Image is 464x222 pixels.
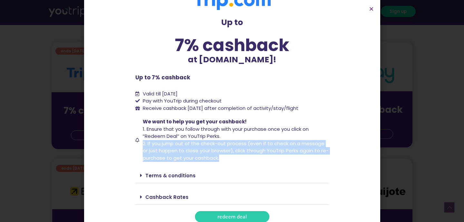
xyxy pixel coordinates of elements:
div: Terms & conditions [135,168,329,183]
a: Cashback Rates [145,194,188,200]
span: Pay with YouTrip during checkout [141,97,222,105]
span: Receive cashback [DATE] after completion of activity/stay/flight [143,105,298,111]
span: 1. Ensure that you follow through with your purchase once you click on “Redeem Deal” on YouTrip P... [143,126,309,140]
b: Up to 7% cashback [135,74,190,81]
a: Close [369,6,374,11]
span: Valid till [DATE] [143,90,178,97]
span: redeem deal [217,214,247,219]
a: Terms & conditions [145,172,196,179]
div: Cashback Rates [135,190,329,205]
div: 7% cashback [135,37,329,54]
span: 2. If you jump out of the check-out process (even if to check on a message or just happen to clos... [143,140,329,161]
p: Up to [135,16,329,29]
p: at [DOMAIN_NAME]! [135,54,329,66]
span: We want to help you get your cashback! [143,118,247,125]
